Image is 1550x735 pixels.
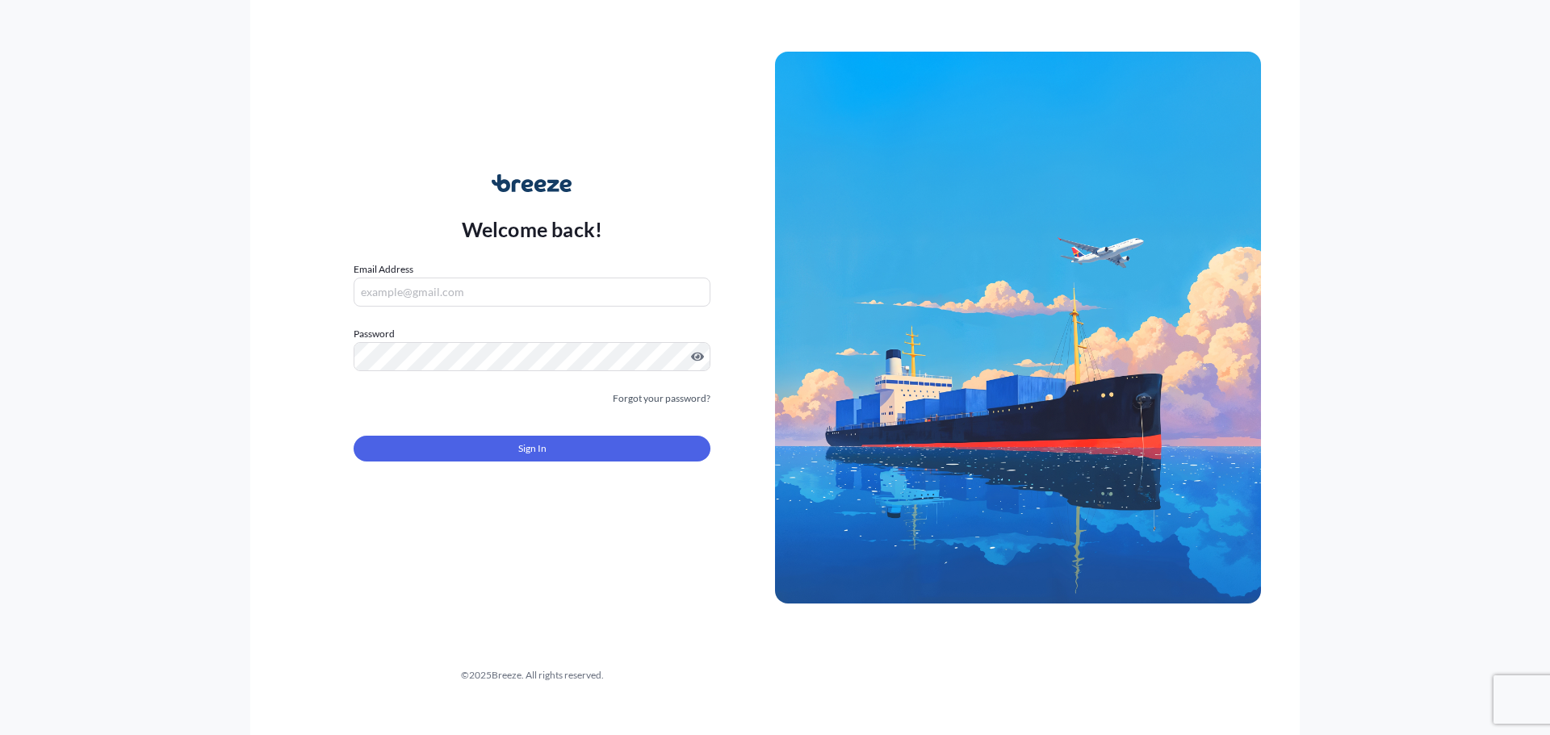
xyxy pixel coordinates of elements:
a: Forgot your password? [613,390,710,407]
label: Password [354,326,710,342]
button: Show password [691,350,704,363]
div: © 2025 Breeze. All rights reserved. [289,667,775,683]
img: Ship illustration [775,52,1261,603]
button: Sign In [354,436,710,461]
p: Welcome back! [462,216,603,242]
label: Email Address [354,261,413,278]
input: example@gmail.com [354,278,710,307]
span: Sign In [518,441,547,457]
